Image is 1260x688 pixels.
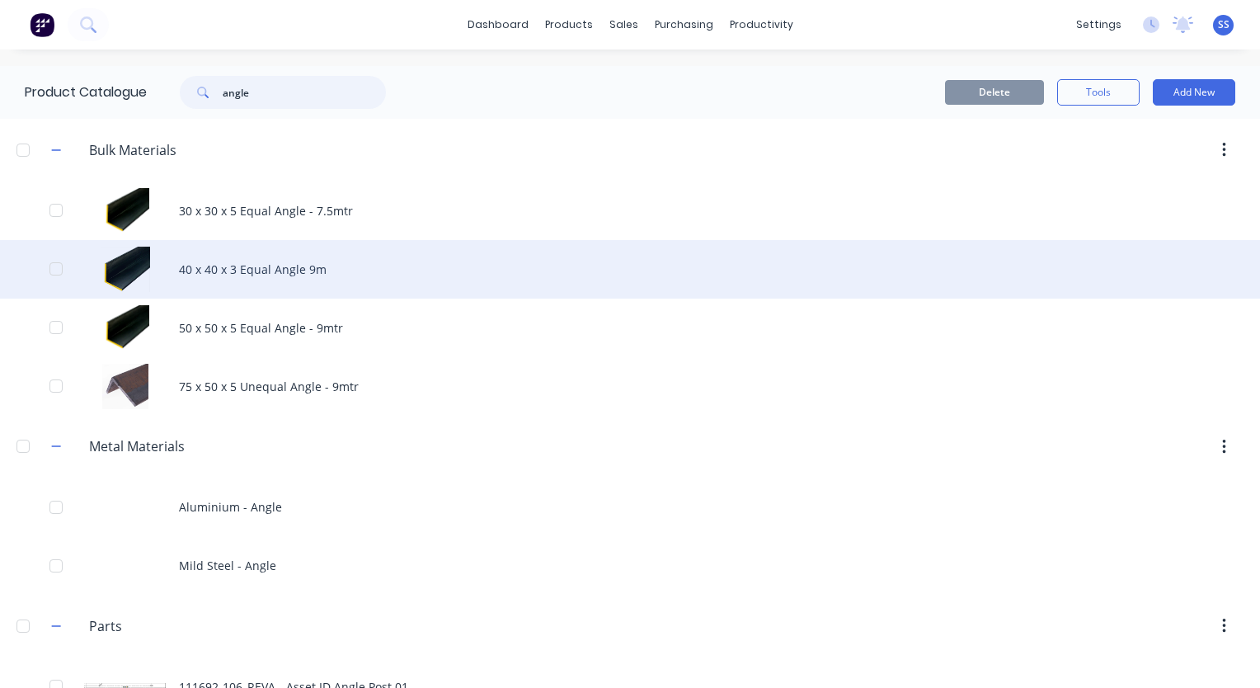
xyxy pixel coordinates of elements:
[537,12,601,37] div: products
[223,76,386,109] input: Search...
[89,436,284,456] input: Enter category name
[1057,79,1140,106] button: Tools
[646,12,722,37] div: purchasing
[945,80,1044,105] button: Delete
[1068,12,1130,37] div: settings
[1218,17,1229,32] span: SS
[722,12,802,37] div: productivity
[89,616,284,636] input: Enter category name
[30,12,54,37] img: Factory
[601,12,646,37] div: sales
[459,12,537,37] a: dashboard
[89,140,284,160] input: Enter category name
[1153,79,1235,106] button: Add New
